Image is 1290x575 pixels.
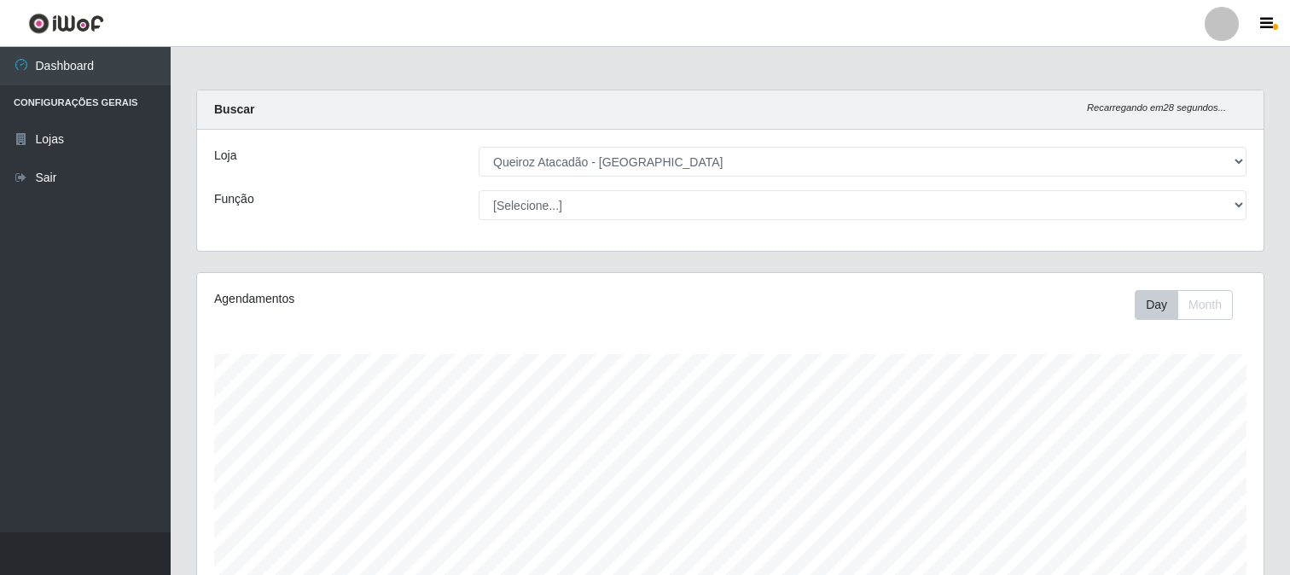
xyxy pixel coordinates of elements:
div: Agendamentos [214,290,630,308]
i: Recarregando em 28 segundos... [1087,102,1226,113]
div: Toolbar with button groups [1135,290,1246,320]
strong: Buscar [214,102,254,116]
button: Month [1177,290,1233,320]
button: Day [1135,290,1178,320]
label: Função [214,190,254,208]
div: First group [1135,290,1233,320]
img: CoreUI Logo [28,13,104,34]
label: Loja [214,147,236,165]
